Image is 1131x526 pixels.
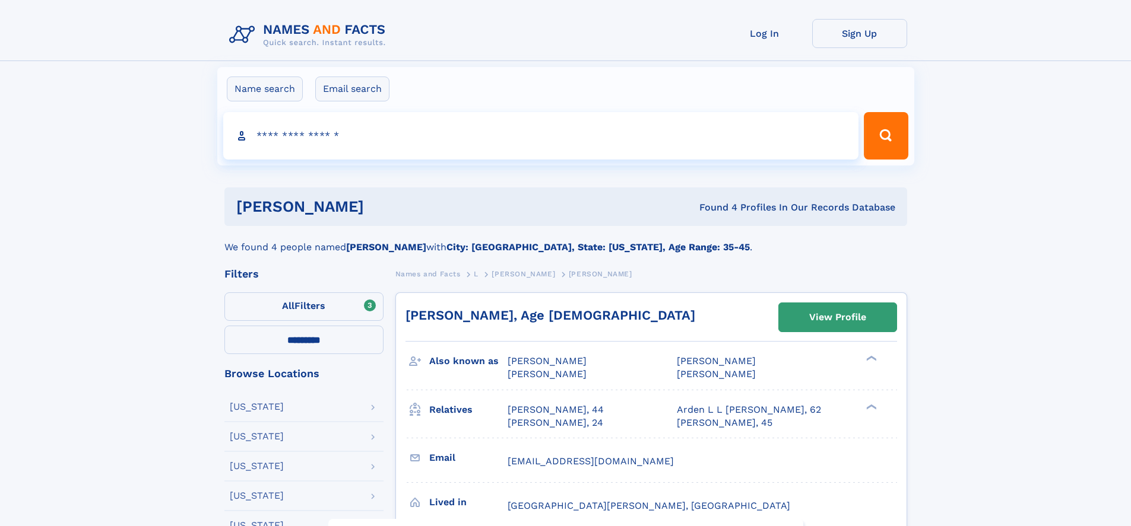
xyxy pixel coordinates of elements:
[508,403,604,416] a: [PERSON_NAME], 44
[492,270,555,278] span: [PERSON_NAME]
[779,303,896,331] a: View Profile
[677,355,756,366] span: [PERSON_NAME]
[809,304,866,331] div: View Profile
[224,269,384,279] div: Filters
[224,368,384,379] div: Browse Locations
[474,266,479,281] a: L
[282,300,294,311] span: All
[224,19,395,51] img: Logo Names and Facts
[863,403,877,410] div: ❯
[429,448,508,468] h3: Email
[236,199,532,214] h1: [PERSON_NAME]
[230,491,284,501] div: [US_STATE]
[677,368,756,380] span: [PERSON_NAME]
[508,500,790,511] span: [GEOGRAPHIC_DATA][PERSON_NAME], [GEOGRAPHIC_DATA]
[224,226,907,254] div: We found 4 people named with .
[864,112,908,160] button: Search Button
[492,266,555,281] a: [PERSON_NAME]
[429,400,508,420] h3: Relatives
[717,19,812,48] a: Log In
[531,201,895,214] div: Found 4 Profiles In Our Records Database
[230,402,284,412] div: [US_STATE]
[474,270,479,278] span: L
[429,351,508,371] h3: Also known as
[508,368,587,380] span: [PERSON_NAME]
[405,308,695,323] a: [PERSON_NAME], Age [DEMOGRAPHIC_DATA]
[230,432,284,441] div: [US_STATE]
[446,241,750,253] b: City: [GEOGRAPHIC_DATA], State: [US_STATE], Age Range: 35-45
[227,76,303,101] label: Name search
[346,241,426,253] b: [PERSON_NAME]
[677,403,821,416] a: Arden L L [PERSON_NAME], 62
[508,355,587,366] span: [PERSON_NAME]
[508,416,603,429] a: [PERSON_NAME], 24
[812,19,907,48] a: Sign Up
[677,416,772,429] a: [PERSON_NAME], 45
[569,270,632,278] span: [PERSON_NAME]
[315,76,389,101] label: Email search
[230,461,284,471] div: [US_STATE]
[863,355,877,362] div: ❯
[223,112,859,160] input: search input
[508,455,674,467] span: [EMAIL_ADDRESS][DOMAIN_NAME]
[395,266,461,281] a: Names and Facts
[429,492,508,512] h3: Lived in
[224,292,384,321] label: Filters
